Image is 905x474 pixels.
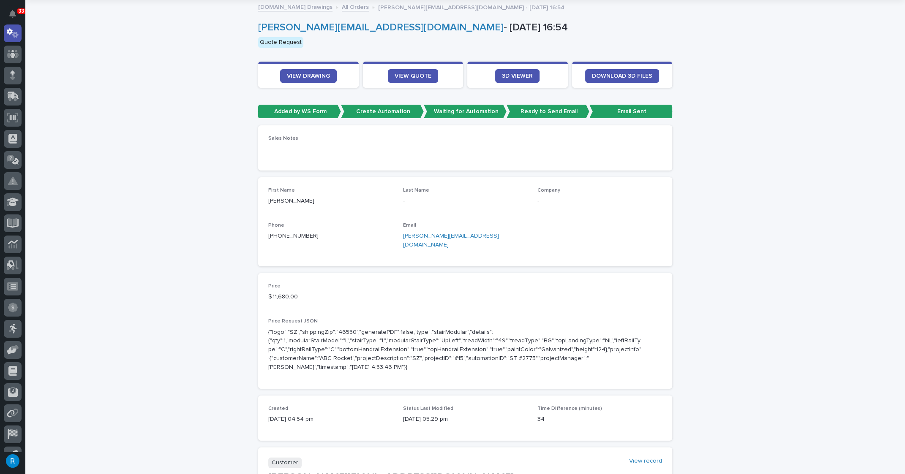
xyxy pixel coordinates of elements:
[280,69,337,83] a: VIEW DRAWING
[589,105,672,119] p: Email Sent
[629,458,662,465] a: View record
[388,69,438,83] a: VIEW QUOTE
[258,37,303,48] div: Quote Request
[268,284,281,289] span: Price
[258,22,504,33] a: [PERSON_NAME][EMAIL_ADDRESS][DOMAIN_NAME]
[258,105,341,119] p: Added by WS Form
[268,406,288,411] span: Created
[268,233,319,239] a: [PHONE_NUMBER]
[342,2,369,11] a: All Orders
[585,69,659,83] a: DOWNLOAD 3D FILES
[378,2,564,11] p: [PERSON_NAME][EMAIL_ADDRESS][DOMAIN_NAME] - [DATE] 16:54
[287,73,330,79] span: VIEW DRAWING
[507,105,589,119] p: Ready to Send Email
[424,105,507,119] p: Waiting for Automation
[258,2,333,11] a: [DOMAIN_NAME] Drawings
[592,73,652,79] span: DOWNLOAD 3D FILES
[268,458,302,468] p: Customer
[495,69,540,83] a: 3D VIEWER
[395,73,431,79] span: VIEW QUOTE
[403,233,499,248] a: [PERSON_NAME][EMAIL_ADDRESS][DOMAIN_NAME]
[268,136,298,141] span: Sales Notes
[537,197,662,206] p: -
[4,5,22,23] button: Notifications
[268,328,642,372] p: {"logo":"SZ","shippingZip":"46550","generatePDF":false,"type":"stairModular","details":{"qty":1,"...
[502,73,533,79] span: 3D VIEWER
[268,223,284,228] span: Phone
[341,105,424,119] p: Create Automation
[537,415,662,424] p: 34
[4,452,22,470] button: users-avatar
[268,197,393,206] p: [PERSON_NAME]
[258,22,669,34] p: - [DATE] 16:54
[268,293,393,301] p: $ 11,680.00
[537,188,560,193] span: Company
[268,188,295,193] span: First Name
[403,197,528,206] p: -
[11,10,22,24] div: Notifications33
[403,406,453,411] span: Status Last Modified
[403,223,416,228] span: Email
[537,406,602,411] span: Time Difference (minutes)
[403,415,528,424] p: [DATE] 05:29 pm
[268,319,318,324] span: Price Request JSON
[268,415,393,424] p: [DATE] 04:54 pm
[19,8,24,14] p: 33
[403,188,429,193] span: Last Name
